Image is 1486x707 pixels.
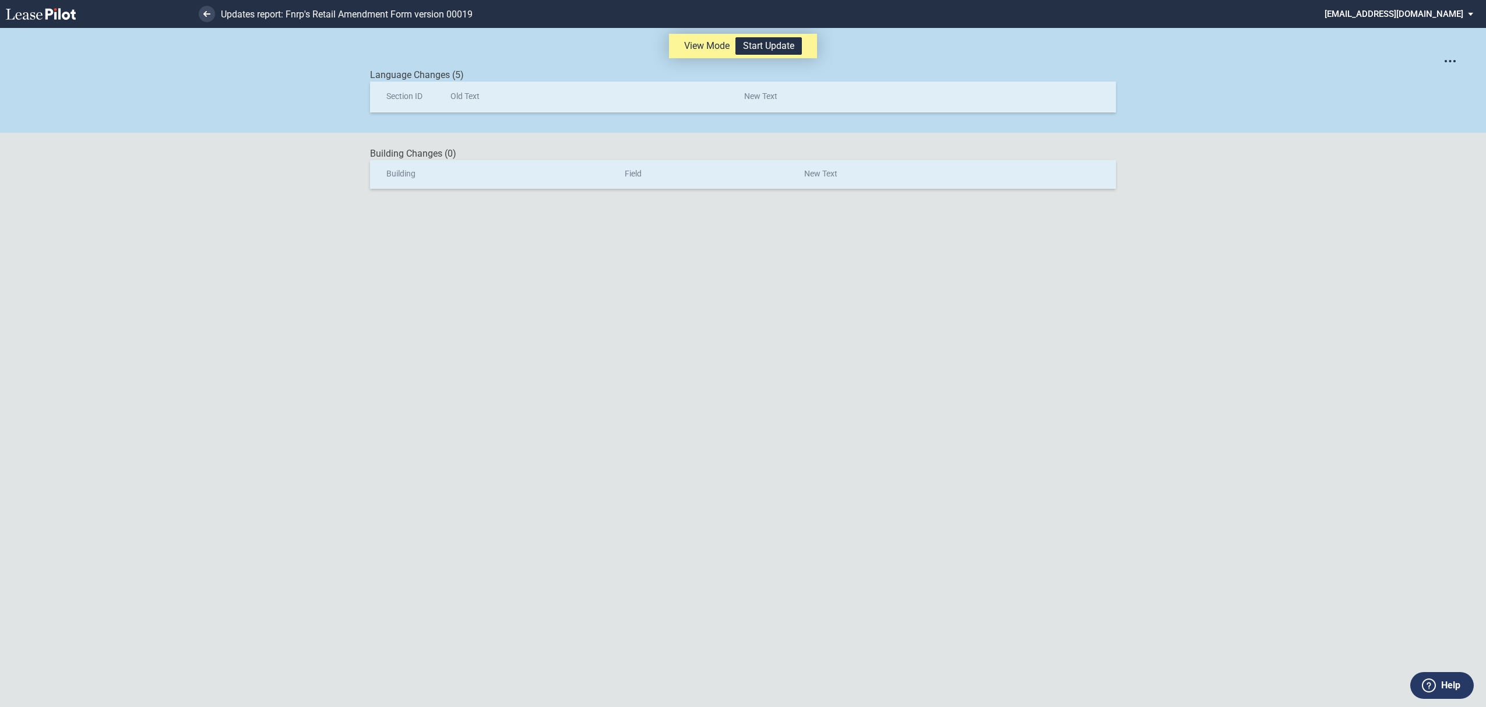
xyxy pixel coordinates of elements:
span: Updates report: Fnrp's Retail Amendment Form version 00019 [221,9,473,20]
button: Help [1410,672,1474,699]
th: New Text [728,82,1046,112]
label: Help [1441,678,1460,693]
th: Section ID [370,82,434,112]
button: Open options menu [1441,51,1459,70]
button: Start Update [735,37,802,55]
th: Old Text [434,82,728,112]
th: Building [370,160,608,188]
div: Building Changes (0) [370,147,1116,160]
div: View Mode [669,34,817,58]
div: Language Changes (5) [370,69,1116,82]
th: New Text [788,160,1046,188]
th: Field [608,160,788,188]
